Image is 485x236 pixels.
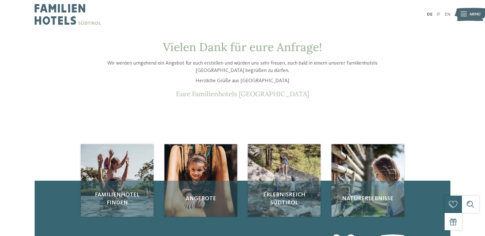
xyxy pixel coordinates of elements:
span: Naturerlebnisse [337,195,398,203]
a: Anfrage Familienhotel finden [81,144,154,217]
a: DE [427,12,432,17]
p: Wir werden umgehend ein Angebot für euch erstellen und würden uns sehr freuen, euch bald in einem... [105,60,380,74]
p: Herzliche Grüße aus [GEOGRAPHIC_DATA] [105,77,380,85]
img: Anfrage [81,144,154,217]
span: Menü [470,12,481,17]
p: Eure Familienhotels [GEOGRAPHIC_DATA] [105,90,380,98]
span: Vielen Dank für eure Anfrage! [163,40,322,54]
img: Anfrage [248,144,321,217]
img: Anfrage [331,144,404,217]
a: Anfrage Angebote [164,144,237,217]
span: Angebote [170,195,231,203]
span: Familienhotel finden [87,191,148,207]
a: Anfrage Naturerlebnisse [331,144,404,217]
a: EN [445,12,450,17]
span: Erlebnisreich Südtirol [254,191,315,207]
a: IT [437,12,440,17]
a: Anfrage Erlebnisreich Südtirol [248,144,321,217]
img: Anfrage [164,144,237,217]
